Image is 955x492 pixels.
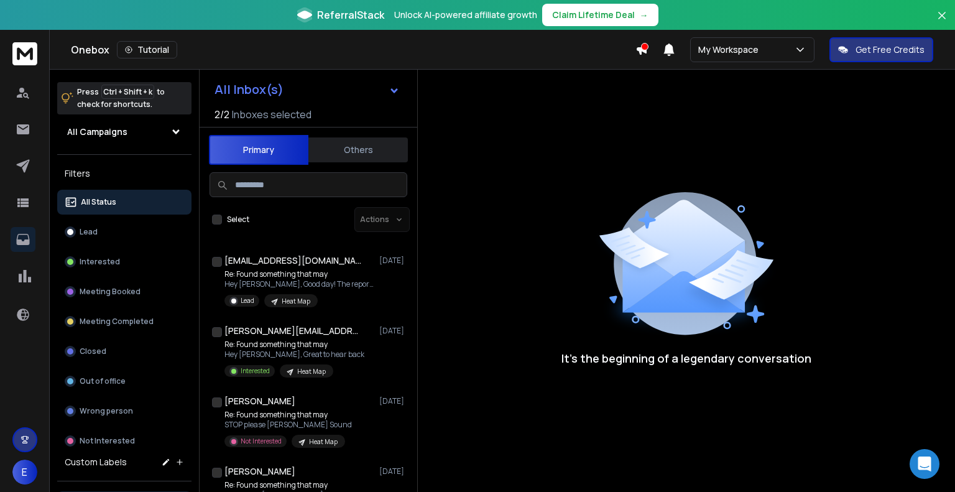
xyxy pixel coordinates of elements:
[57,429,191,453] button: Not Interested
[309,437,338,447] p: Heat Map
[297,367,326,376] p: Heat Map
[57,119,191,144] button: All Campaigns
[57,279,191,304] button: Meeting Booked
[57,339,191,364] button: Closed
[209,135,308,165] button: Primary
[57,399,191,424] button: Wrong person
[117,41,177,58] button: Tutorial
[80,287,141,297] p: Meeting Booked
[241,366,270,376] p: Interested
[57,165,191,182] h3: Filters
[856,44,925,56] p: Get Free Credits
[71,41,635,58] div: Onebox
[379,256,407,266] p: [DATE]
[12,460,37,485] button: E
[224,350,364,360] p: Hey [PERSON_NAME], Great to hear back
[224,395,295,407] h1: [PERSON_NAME]
[910,449,939,479] div: Open Intercom Messenger
[317,7,384,22] span: ReferralStack
[394,9,537,21] p: Unlock AI-powered affiliate growth
[224,279,374,289] p: Hey [PERSON_NAME], Good day! The report is
[379,396,407,406] p: [DATE]
[67,126,127,138] h1: All Campaigns
[57,369,191,394] button: Out of office
[224,269,374,279] p: Re: Found something that may
[80,436,135,446] p: Not Interested
[65,456,127,468] h3: Custom Labels
[57,190,191,215] button: All Status
[81,197,116,207] p: All Status
[80,257,120,267] p: Interested
[561,350,811,367] p: It’s the beginning of a legendary conversation
[379,326,407,336] p: [DATE]
[379,466,407,476] p: [DATE]
[215,107,229,122] span: 2 / 2
[640,9,648,21] span: →
[308,136,408,164] button: Others
[224,465,295,478] h1: [PERSON_NAME]
[224,340,364,350] p: Re: Found something that may
[224,480,364,490] p: Re: Found something that may
[57,249,191,274] button: Interested
[101,85,154,99] span: Ctrl + Shift + k
[282,297,310,306] p: Heat Map
[80,317,154,327] p: Meeting Completed
[57,309,191,334] button: Meeting Completed
[232,107,311,122] h3: Inboxes selected
[698,44,764,56] p: My Workspace
[241,437,282,446] p: Not Interested
[224,420,352,430] p: STOP please [PERSON_NAME] Sound
[80,227,98,237] p: Lead
[205,77,410,102] button: All Inbox(s)
[934,7,950,37] button: Close banner
[215,83,284,96] h1: All Inbox(s)
[224,410,352,420] p: Re: Found something that may
[80,376,126,386] p: Out of office
[80,406,133,416] p: Wrong person
[227,215,249,225] label: Select
[80,346,106,356] p: Closed
[224,325,361,337] h1: [PERSON_NAME][EMAIL_ADDRESS][DOMAIN_NAME]
[542,4,658,26] button: Claim Lifetime Deal→
[241,296,254,305] p: Lead
[57,220,191,244] button: Lead
[224,254,361,267] h1: [EMAIL_ADDRESS][DOMAIN_NAME]
[829,37,933,62] button: Get Free Credits
[77,86,165,111] p: Press to check for shortcuts.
